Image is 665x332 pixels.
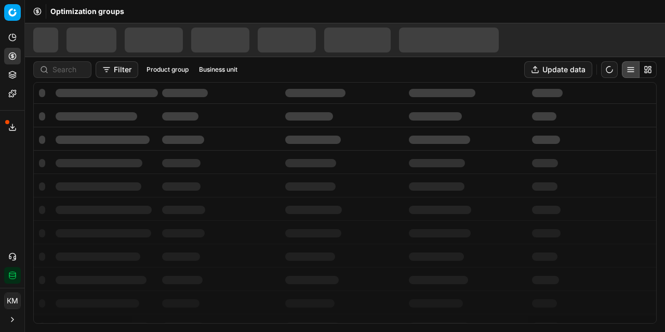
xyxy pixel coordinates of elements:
[50,6,124,17] nav: breadcrumb
[4,293,21,309] button: КM
[5,293,20,309] span: КM
[96,61,138,78] button: Filter
[52,64,85,75] input: Search
[142,63,193,76] button: Product group
[50,6,124,17] span: Optimization groups
[524,61,592,78] button: Update data
[195,63,242,76] button: Business unit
